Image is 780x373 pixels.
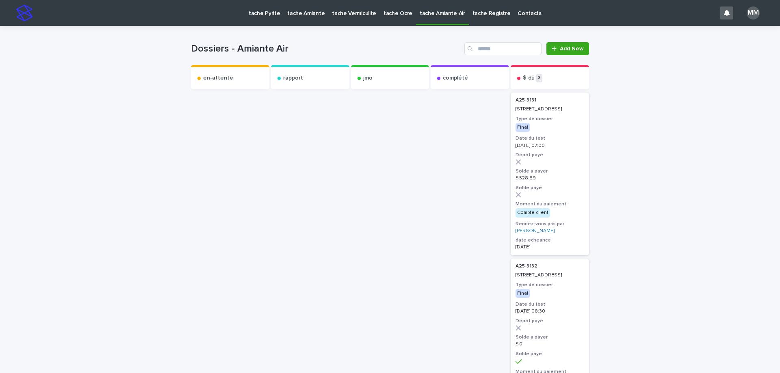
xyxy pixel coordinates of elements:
p: [STREET_ADDRESS] [516,106,584,112]
h3: Solde payé [516,351,584,357]
div: Compte client [516,208,550,217]
p: [DATE] [516,244,584,250]
img: stacker-logo-s-only.png [16,5,32,21]
a: [PERSON_NAME] [516,228,555,234]
p: $ 528.89 [516,175,584,181]
h1: Dossiers - Amiante Air [191,43,461,55]
h3: Dépôt payé [516,318,584,324]
div: Final [516,123,530,132]
p: $ 0 [516,341,584,347]
h3: Type de dossier [516,116,584,122]
p: A25-3131 [516,97,536,103]
p: jmo [363,75,373,82]
a: A25-3131 [STREET_ADDRESS]Type de dossierFinalDate du test[DATE] 07:00Dépôt payéSolde a payer$ 528... [511,93,589,255]
a: Add New [546,42,589,55]
div: Final [516,289,530,298]
h3: Dépôt payé [516,152,584,158]
p: complété [443,75,468,82]
div: MM [747,6,760,19]
h3: Date du test [516,135,584,142]
h3: Solde payé [516,185,584,191]
p: A25-3132 [516,263,537,269]
p: rapport [283,75,303,82]
h3: Moment du paiement [516,201,584,207]
p: [STREET_ADDRESS] [516,272,584,278]
h3: Rendez-vous pris par [516,221,584,227]
h3: Solde a payer [516,168,584,175]
h3: Date du test [516,301,584,308]
p: en-attente [203,75,233,82]
p: 3 [536,74,542,82]
p: $ dû [523,75,535,82]
span: Add New [560,46,584,52]
h3: Solde a payer [516,334,584,341]
p: [DATE] 07:00 [516,143,584,149]
h3: Type de dossier [516,282,584,288]
input: Search [464,42,542,55]
h3: date echeance [516,237,584,244]
p: [DATE] 08:30 [516,308,584,314]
